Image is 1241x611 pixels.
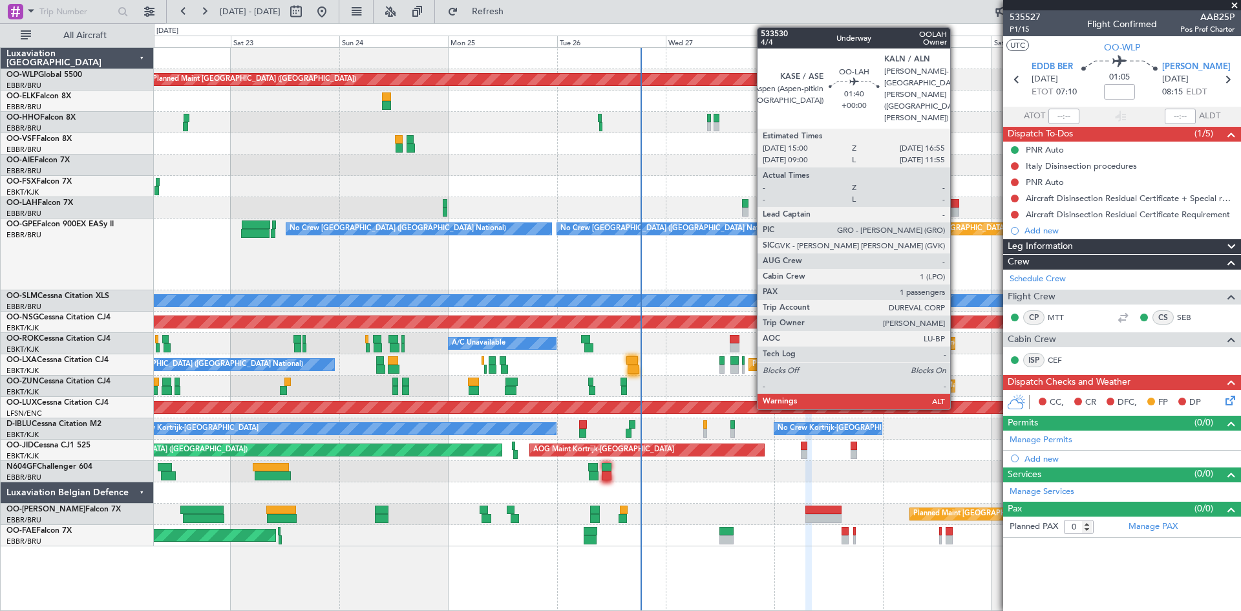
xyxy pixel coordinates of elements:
span: (0/0) [1194,416,1213,429]
div: Fri 22 [122,36,231,47]
span: ETOT [1032,86,1053,99]
div: No Crew [GEOGRAPHIC_DATA] ([GEOGRAPHIC_DATA] National) [560,219,777,239]
span: Dispatch To-Dos [1008,127,1073,142]
span: OO-SLM [6,292,37,300]
div: [DATE] [156,26,178,37]
a: EBBR/BRU [6,123,41,133]
a: EBBR/BRU [6,145,41,155]
a: SEB [1177,312,1206,323]
a: EBKT/KJK [6,366,39,376]
span: D-IBLU [6,420,32,428]
div: Planned Maint Kortrijk-[GEOGRAPHIC_DATA] [936,334,1087,353]
a: N604GFChallenger 604 [6,463,92,471]
div: Mon 25 [448,36,557,47]
div: No Crew Kortrijk-[GEOGRAPHIC_DATA] [125,419,259,438]
a: EBBR/BRU [6,302,41,312]
span: Pax [1008,502,1022,517]
a: MTT [1048,312,1077,323]
span: ALDT [1199,110,1220,123]
button: Refresh [441,1,519,22]
a: OO-SLMCessna Citation XLS [6,292,109,300]
a: OO-AIEFalcon 7X [6,156,70,164]
div: Sat 23 [231,36,339,47]
button: All Aircraft [14,25,140,46]
a: OO-ROKCessna Citation CJ4 [6,335,111,343]
span: ATOT [1024,110,1045,123]
div: Planned Maint [GEOGRAPHIC_DATA] ([GEOGRAPHIC_DATA]) [153,70,356,89]
a: EBKT/KJK [6,387,39,397]
div: AOG Maint Kortrijk-[GEOGRAPHIC_DATA] [533,440,674,460]
div: Wed 27 [666,36,774,47]
span: EDDB BER [1032,61,1073,74]
a: Schedule Crew [1010,273,1066,286]
span: 07:10 [1056,86,1077,99]
div: Aircraft Disinsection Residual Certificate Requirement [1026,209,1230,220]
a: OO-ZUNCessna Citation CJ4 [6,378,111,385]
span: OO-LAH [6,199,37,207]
span: P1/15 [1010,24,1041,35]
a: EBBR/BRU [6,81,41,91]
a: OO-VSFFalcon 8X [6,135,72,143]
div: PNR Auto [1026,144,1064,155]
span: OO-WLP [1104,41,1140,54]
span: Cabin Crew [1008,332,1056,347]
span: FP [1158,396,1168,409]
div: CS [1152,310,1174,325]
a: OO-ELKFalcon 8X [6,92,71,100]
div: Italy Disinsection procedures [1026,160,1137,171]
a: OO-FSXFalcon 7X [6,178,72,186]
a: OO-LAHFalcon 7X [6,199,73,207]
a: CEF [1048,354,1077,366]
span: OO-JID [6,442,34,449]
span: OO-LUX [6,399,37,407]
div: A/C Unavailable [452,334,505,353]
span: (1/5) [1194,127,1213,140]
a: OO-WLPGlobal 5500 [6,71,82,79]
div: ISP [1023,353,1045,367]
a: EBBR/BRU [6,102,41,112]
input: --:-- [1048,109,1079,124]
a: EBKT/KJK [6,345,39,354]
span: OO-HHO [6,114,40,122]
span: [DATE] [1162,73,1189,86]
span: OO-ZUN [6,378,39,385]
input: Trip Number [39,2,114,21]
a: EBBR/BRU [6,473,41,482]
div: Add new [1024,225,1235,236]
span: 08:15 [1162,86,1183,99]
span: [DATE] [1032,73,1058,86]
a: OO-LXACessna Citation CJ4 [6,356,109,364]
span: AAB25P [1180,10,1235,24]
a: Manage Services [1010,486,1074,498]
span: OO-FAE [6,527,36,535]
span: OO-GPE [6,220,37,228]
span: ELDT [1186,86,1207,99]
div: Planned Maint Kortrijk-[GEOGRAPHIC_DATA] [752,355,903,374]
span: Dispatch Checks and Weather [1008,375,1130,390]
span: OO-ELK [6,92,36,100]
a: OO-FAEFalcon 7X [6,527,72,535]
span: DP [1189,396,1201,409]
span: OO-LXA [6,356,37,364]
div: No Crew [GEOGRAPHIC_DATA] ([GEOGRAPHIC_DATA] National) [290,219,506,239]
span: DFC, [1118,396,1137,409]
div: Fri 29 [883,36,992,47]
a: Manage Permits [1010,434,1072,447]
span: OO-VSF [6,135,36,143]
a: OO-GPEFalcon 900EX EASy II [6,220,114,228]
div: No Crew Kortrijk-[GEOGRAPHIC_DATA] [778,419,911,438]
a: EBBR/BRU [6,230,41,240]
a: OO-NSGCessna Citation CJ4 [6,314,111,321]
div: Tue 26 [557,36,666,47]
div: Thu 28 [774,36,883,47]
span: Refresh [461,7,515,16]
div: Flight Confirmed [1087,17,1157,31]
div: Aircraft Disinsection Residual Certificate + Special request [1026,193,1235,204]
a: EBKT/KJK [6,188,39,197]
a: EBKT/KJK [6,430,39,440]
span: OO-AIE [6,156,34,164]
a: EBBR/BRU [6,166,41,176]
span: [DATE] - [DATE] [220,6,281,17]
label: Planned PAX [1010,520,1058,533]
span: OO-FSX [6,178,36,186]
